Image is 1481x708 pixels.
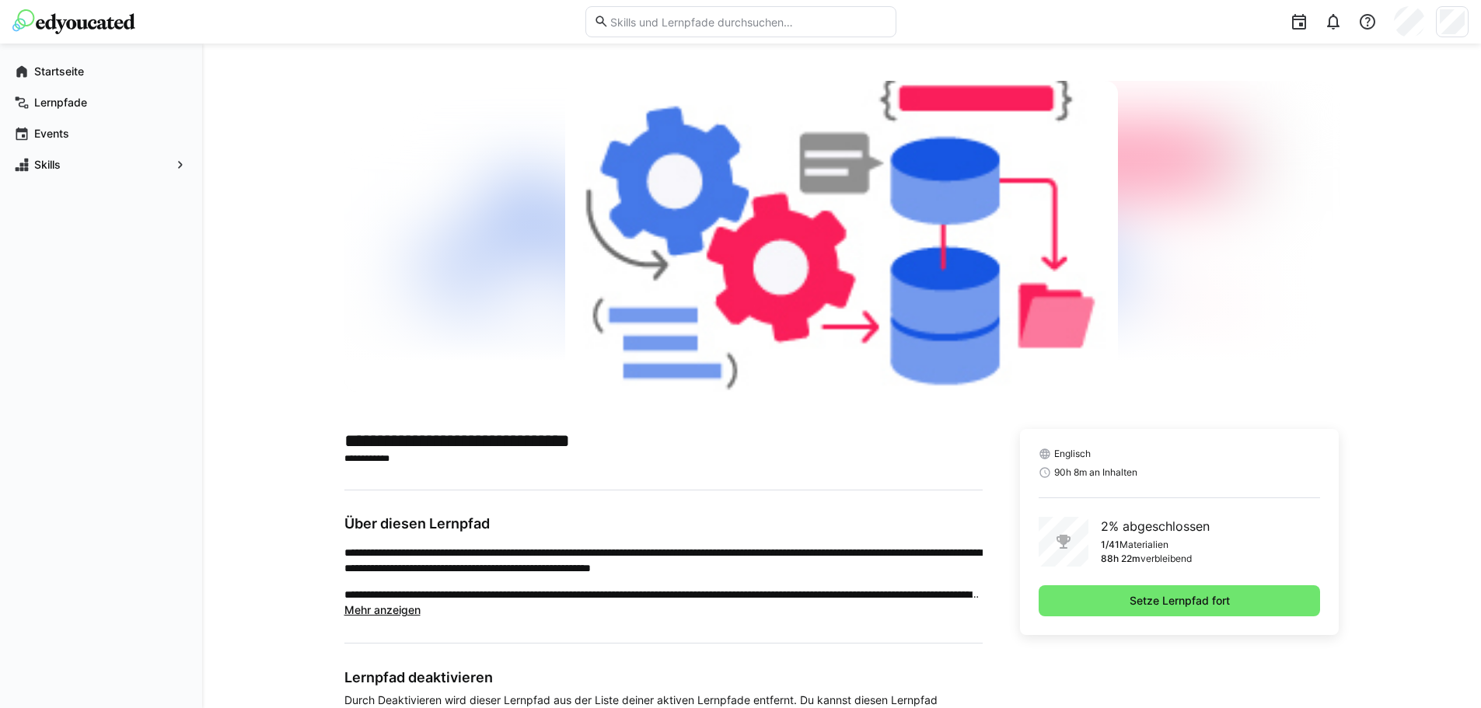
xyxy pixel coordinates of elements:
span: 90h 8m an Inhalten [1054,466,1137,479]
span: Setze Lernpfad fort [1127,593,1232,609]
p: 2% abgeschlossen [1101,517,1210,535]
h3: Lernpfad deaktivieren [344,668,983,686]
p: 88h 22m [1101,553,1140,565]
input: Skills und Lernpfade durchsuchen… [609,15,887,29]
h3: Über diesen Lernpfad [344,515,983,532]
p: 1/41 [1101,539,1119,551]
p: Materialien [1119,539,1168,551]
p: verbleibend [1140,553,1192,565]
button: Setze Lernpfad fort [1039,585,1321,616]
span: Englisch [1054,448,1091,460]
span: Mehr anzeigen [344,603,421,616]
